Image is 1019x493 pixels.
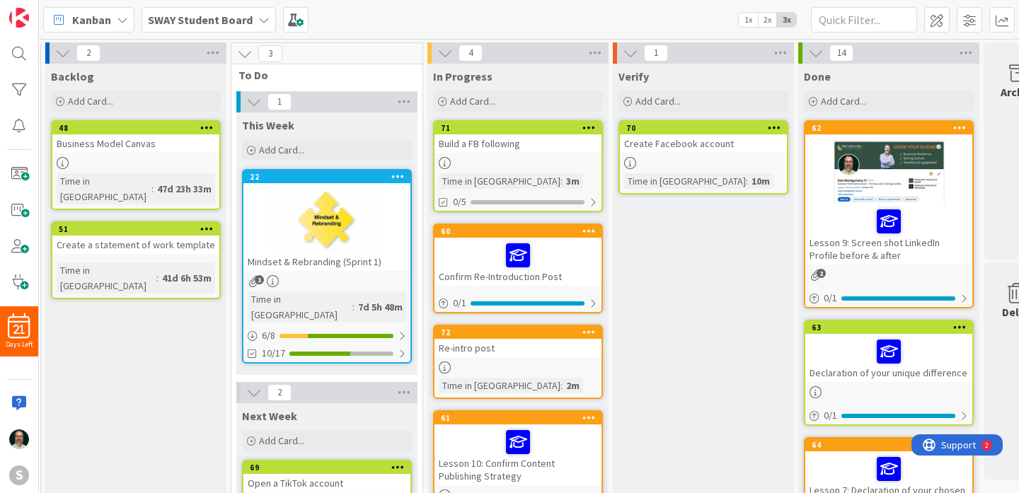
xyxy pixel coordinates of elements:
[248,291,352,323] div: Time in [GEOGRAPHIC_DATA]
[13,325,25,335] span: 21
[434,326,601,339] div: 72
[243,474,410,492] div: Open a TikTok account
[805,407,972,424] div: 0/1
[459,45,483,62] span: 4
[824,291,837,306] span: 0 / 1
[148,13,253,27] b: SWAY Student Board
[434,339,601,357] div: Re-intro post
[439,378,560,393] div: Time in [GEOGRAPHIC_DATA]
[52,223,219,254] div: 51Create a statement of work template
[434,412,601,485] div: 61Lesson 10: Confirm Content Publishing Strategy
[52,134,219,153] div: Business Model Canvas
[355,299,406,315] div: 7d 5h 48m
[57,262,156,294] div: Time in [GEOGRAPHIC_DATA]
[618,69,649,83] span: Verify
[560,173,563,189] span: :
[644,45,668,62] span: 1
[250,463,410,472] div: 69
[441,413,601,423] div: 61
[262,346,285,361] span: 10/17
[9,465,29,485] div: S
[748,173,773,189] div: 10m
[620,122,787,134] div: 70
[433,120,603,212] a: 71Build a FB followingTime in [GEOGRAPHIC_DATA]:3m0/5
[560,378,563,393] span: :
[243,461,410,492] div: 69Open a TikTok account
[563,173,583,189] div: 3m
[805,122,972,134] div: 62
[243,327,410,344] div: 6/8
[434,122,601,153] div: 71Build a FB following
[812,440,972,450] div: 64
[805,204,972,265] div: Lesson 9: Screen shot LinkedIn Profile before & after
[74,6,77,17] div: 2
[352,299,355,315] span: :
[258,45,282,62] span: 3
[441,123,601,133] div: 71
[739,13,758,27] span: 1x
[434,294,601,312] div: 0/1
[624,173,746,189] div: Time in [GEOGRAPHIC_DATA]
[59,224,219,234] div: 51
[758,13,777,27] span: 2x
[777,13,796,27] span: 3x
[805,321,972,382] div: 63Declaration of your unique difference
[243,253,410,271] div: Mindset & Rebranding (Sprint 1)
[439,173,560,189] div: Time in [GEOGRAPHIC_DATA]
[243,461,410,474] div: 69
[824,408,837,423] span: 0 / 1
[151,181,154,197] span: :
[9,429,29,449] img: KM
[59,123,219,133] div: 48
[267,384,292,401] span: 2
[159,270,215,286] div: 41d 6h 53m
[812,123,972,133] div: 62
[52,236,219,254] div: Create a statement of work template
[434,225,601,238] div: 60
[9,8,29,28] img: Visit kanbanzone.com
[76,45,100,62] span: 2
[805,439,972,451] div: 64
[450,95,495,108] span: Add Card...
[434,122,601,134] div: 71
[51,120,221,210] a: 48Business Model CanvasTime in [GEOGRAPHIC_DATA]:47d 23h 33m
[434,225,601,286] div: 60Confirm Re-Introduction Post
[52,122,219,134] div: 48
[434,424,601,485] div: Lesson 10: Confirm Content Publishing Strategy
[434,326,601,357] div: 72Re-intro post
[805,334,972,382] div: Declaration of your unique difference
[262,328,275,343] span: 6 / 8
[242,409,297,423] span: Next Week
[68,95,113,108] span: Add Card...
[242,169,412,364] a: 22Mindset & Rebranding (Sprint 1)Time in [GEOGRAPHIC_DATA]:7d 5h 48m6/810/17
[154,181,215,197] div: 47d 23h 33m
[250,172,410,182] div: 22
[453,296,466,311] span: 0 / 1
[453,195,466,209] span: 0/5
[434,134,601,153] div: Build a FB following
[811,7,917,33] input: Quick Filter...
[52,122,219,153] div: 48Business Model Canvas
[805,289,972,307] div: 0/1
[433,69,493,83] span: In Progress
[441,327,601,337] div: 72
[433,325,603,399] a: 72Re-intro postTime in [GEOGRAPHIC_DATA]:2m
[243,170,410,271] div: 22Mindset & Rebranding (Sprint 1)
[812,323,972,332] div: 63
[618,120,788,195] a: 70Create Facebook accountTime in [GEOGRAPHIC_DATA]:10m
[267,93,292,110] span: 1
[620,122,787,153] div: 70Create Facebook account
[72,11,111,28] span: Kanban
[259,144,304,156] span: Add Card...
[817,269,826,278] span: 2
[635,95,681,108] span: Add Card...
[30,2,64,19] span: Support
[156,270,159,286] span: :
[563,378,583,393] div: 2m
[805,122,972,265] div: 62Lesson 9: Screen shot LinkedIn Profile before & after
[259,434,304,447] span: Add Card...
[804,120,974,308] a: 62Lesson 9: Screen shot LinkedIn Profile before & after0/1
[620,134,787,153] div: Create Facebook account
[441,226,601,236] div: 60
[829,45,853,62] span: 14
